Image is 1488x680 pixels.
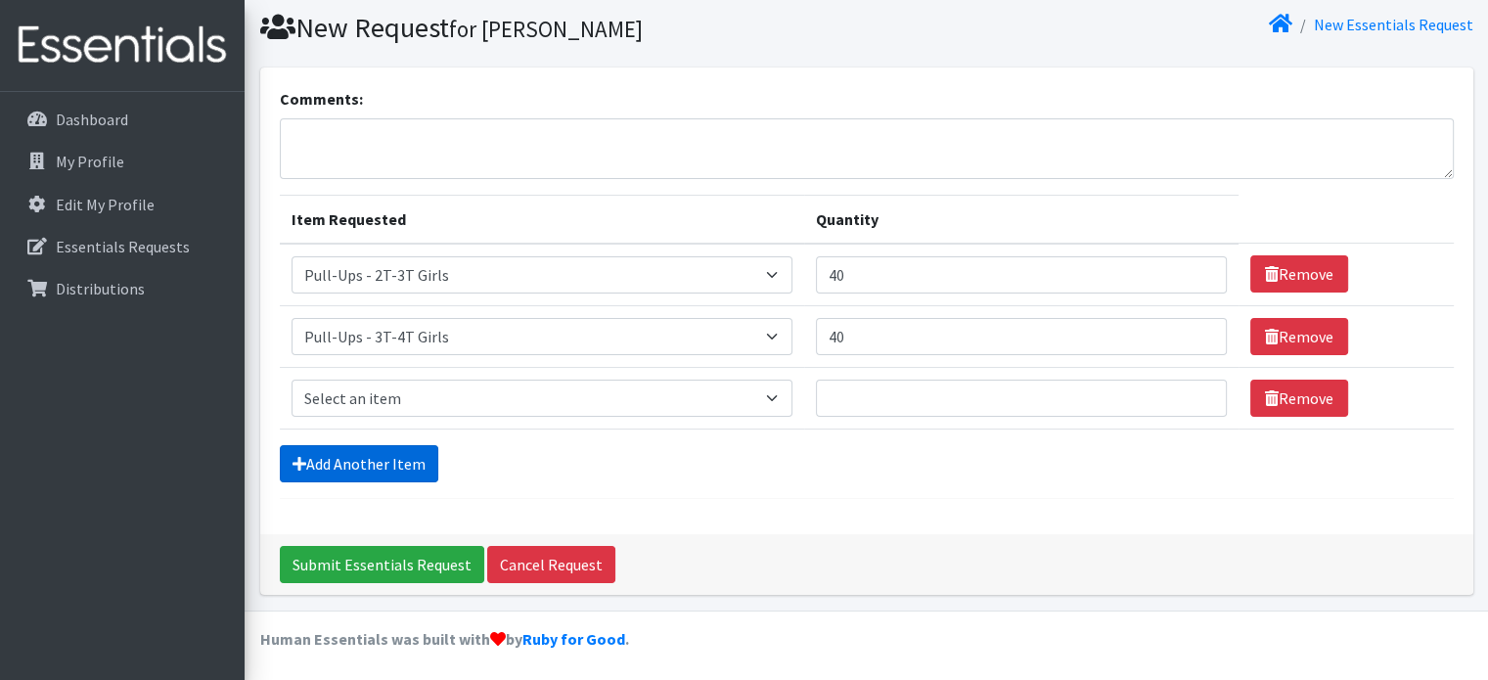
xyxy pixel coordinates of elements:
a: My Profile [8,142,237,181]
p: Edit My Profile [56,195,155,214]
img: HumanEssentials [8,13,237,78]
strong: Human Essentials was built with by . [260,629,629,649]
h1: New Request [260,11,860,45]
a: Dashboard [8,100,237,139]
a: Distributions [8,269,237,308]
a: Cancel Request [487,546,615,583]
a: Essentials Requests [8,227,237,266]
p: Dashboard [56,110,128,129]
a: Remove [1250,255,1348,293]
a: Remove [1250,318,1348,355]
a: Ruby for Good [522,629,625,649]
input: Submit Essentials Request [280,546,484,583]
small: for [PERSON_NAME] [449,15,643,43]
label: Comments: [280,87,363,111]
a: Add Another Item [280,445,438,482]
a: Remove [1250,380,1348,417]
p: My Profile [56,152,124,171]
th: Item Requested [280,195,804,244]
a: New Essentials Request [1314,15,1473,34]
p: Distributions [56,279,145,298]
p: Essentials Requests [56,237,190,256]
th: Quantity [804,195,1239,244]
a: Edit My Profile [8,185,237,224]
